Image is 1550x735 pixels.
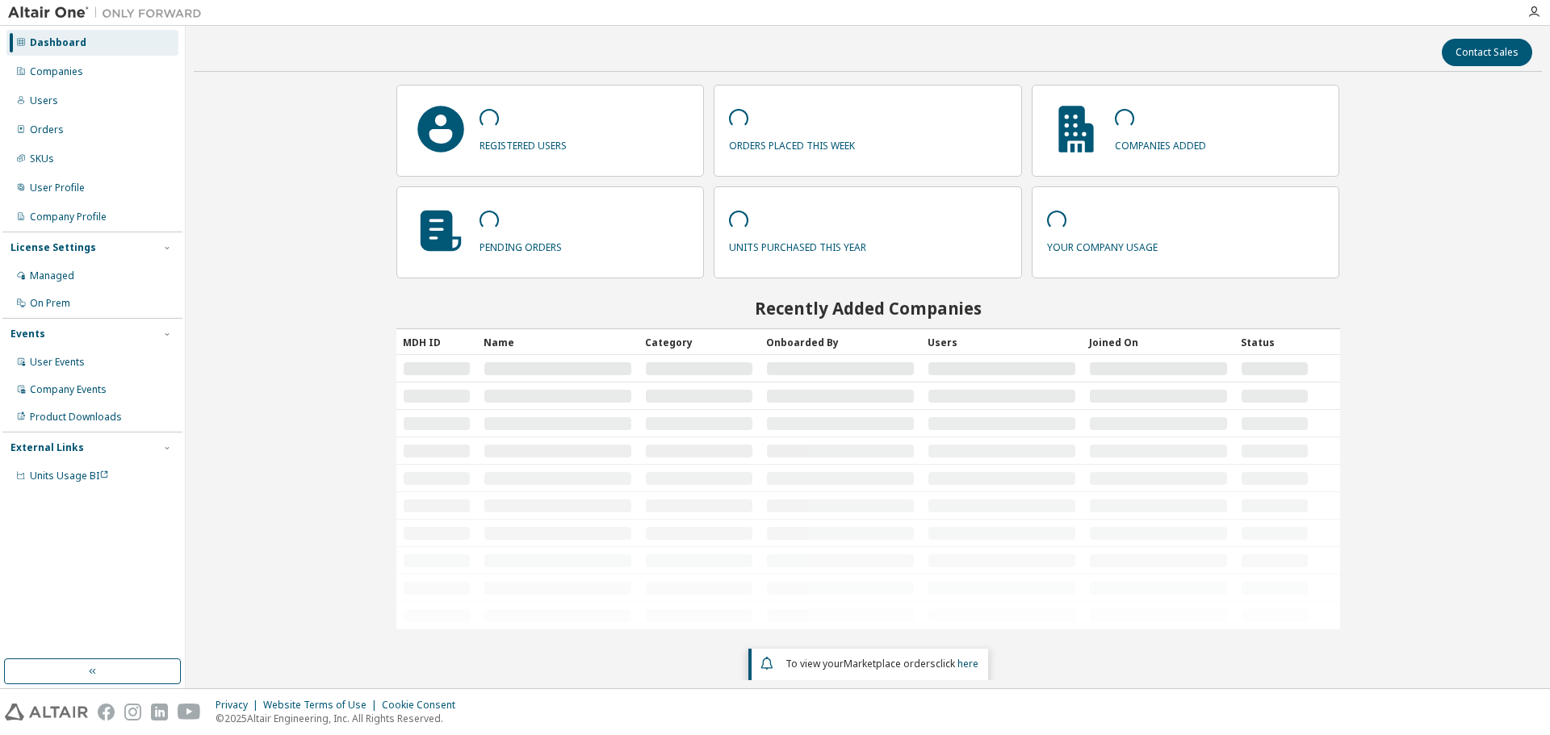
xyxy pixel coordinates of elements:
[124,704,141,720] img: instagram.svg
[30,94,58,107] div: Users
[8,5,210,21] img: Altair One
[396,298,1340,319] h2: Recently Added Companies
[178,704,201,720] img: youtube.svg
[30,65,83,78] div: Companies
[30,211,107,223] div: Company Profile
[30,411,122,424] div: Product Downloads
[928,329,1076,355] div: Users
[382,699,465,712] div: Cookie Consent
[729,134,855,152] p: orders placed this week
[480,236,562,254] p: pending orders
[1241,329,1309,355] div: Status
[30,383,107,396] div: Company Events
[30,182,85,194] div: User Profile
[151,704,168,720] img: linkedin.svg
[30,123,64,136] div: Orders
[30,469,109,482] span: Units Usage BI
[484,329,632,355] div: Name
[1089,329,1228,355] div: Joined On
[480,134,567,152] p: registered users
[1442,39,1532,66] button: Contact Sales
[30,36,86,49] div: Dashboard
[957,657,978,670] a: here
[403,329,471,355] div: MDH ID
[216,712,465,725] p: © 2025 Altair Engineering, Inc. All Rights Reserved.
[785,657,978,670] span: To view your click
[30,356,85,369] div: User Events
[10,441,84,454] div: External Links
[263,699,382,712] div: Website Terms of Use
[766,329,915,355] div: Onboarded By
[10,328,45,340] div: Events
[1047,236,1158,254] p: your company usage
[30,297,70,310] div: On Prem
[10,241,96,254] div: License Settings
[30,152,54,165] div: SKUs
[98,704,115,720] img: facebook.svg
[5,704,88,720] img: altair_logo.svg
[1115,134,1206,152] p: companies added
[645,329,753,355] div: Category
[216,699,263,712] div: Privacy
[844,657,936,670] em: Marketplace orders
[729,236,866,254] p: units purchased this year
[30,269,74,282] div: Managed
